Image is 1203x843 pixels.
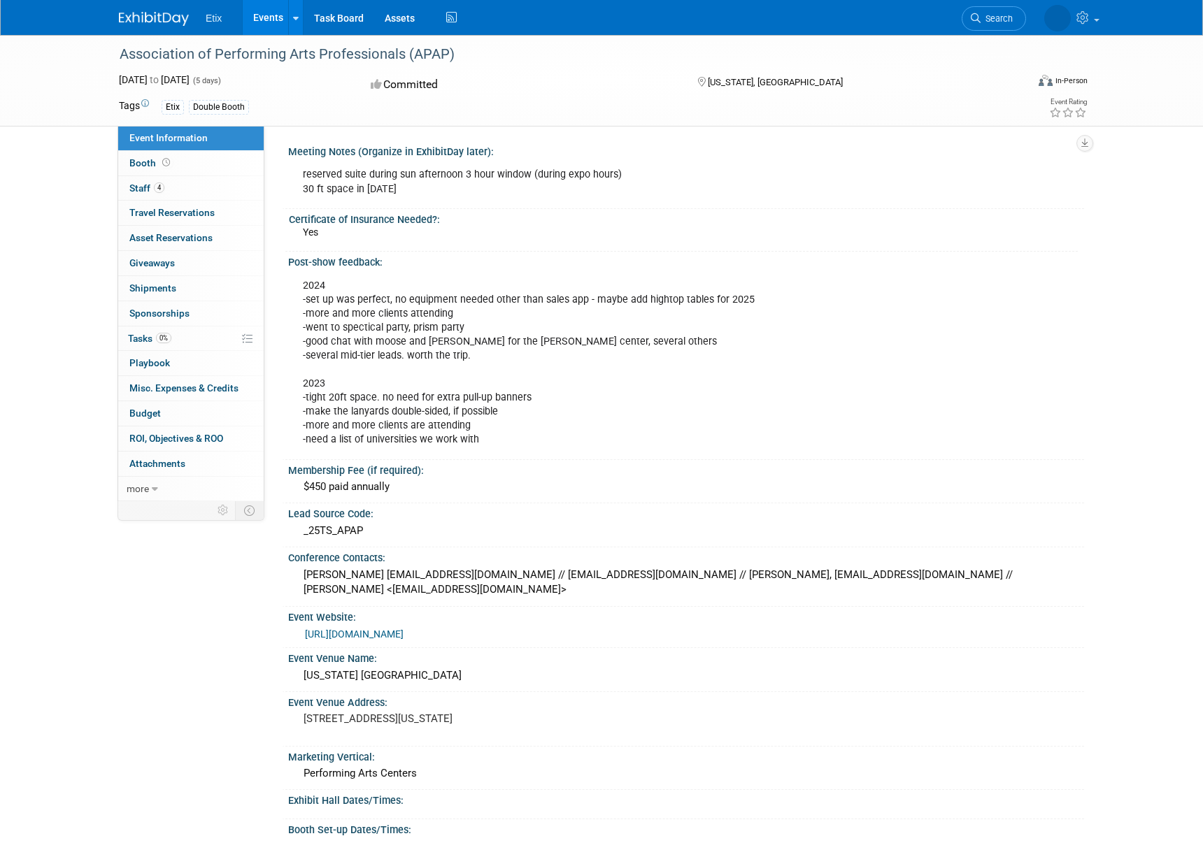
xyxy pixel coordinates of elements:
[288,819,1084,837] div: Booth Set-up Dates/Times:
[129,382,239,394] span: Misc. Expenses & Credits
[944,73,1088,94] div: Event Format
[299,564,1074,601] div: [PERSON_NAME] [EMAIL_ADDRESS][DOMAIN_NAME] // [EMAIL_ADDRESS][DOMAIN_NAME] // [PERSON_NAME], [EMA...
[129,308,190,319] span: Sponsorships
[288,692,1084,709] div: Event Venue Address:
[118,452,264,476] a: Attachments
[118,376,264,401] a: Misc. Expenses & Credits
[118,226,264,250] a: Asset Reservations
[118,477,264,501] a: more
[299,520,1074,542] div: _25TS_APAP
[118,426,264,451] a: ROI, Objectives & ROO
[708,77,843,87] span: [US_STATE], [GEOGRAPHIC_DATA]
[129,132,208,143] span: Event Information
[129,182,164,194] span: Staff
[129,257,175,268] span: Giveaways
[1039,75,1053,86] img: Format-Inperson.png
[1055,75,1088,86] div: In-Person
[129,408,161,419] span: Budget
[211,501,236,519] td: Personalize Event Tab Strip
[118,251,264,275] a: Giveaways
[148,74,161,85] span: to
[288,790,1084,807] div: Exhibit Hall Dates/Times:
[305,628,404,640] a: [URL][DOMAIN_NAME]
[192,76,221,85] span: (5 days)
[118,276,264,301] a: Shipments
[288,607,1084,624] div: Event Website:
[118,351,264,375] a: Playbook
[129,207,215,218] span: Travel Reservations
[288,503,1084,521] div: Lead Source Code:
[162,100,184,115] div: Etix
[115,42,1005,67] div: Association of Performing Arts Professionals (APAP)
[189,100,249,115] div: Double Booth
[288,747,1084,764] div: Marketing Vertical:
[129,232,213,243] span: Asset Reservations
[366,73,676,97] div: Committed
[299,476,1074,498] div: $450 paid annually
[288,460,1084,477] div: Membership Fee (if required):
[129,458,185,469] span: Attachments
[128,333,171,344] span: Tasks
[118,401,264,426] a: Budget
[129,282,176,294] span: Shipments
[1004,8,1071,23] img: Ben Schnurr
[206,13,222,24] span: Etix
[119,12,189,26] img: ExhibitDay
[118,126,264,150] a: Event Information
[118,151,264,175] a: Booth
[288,252,1084,269] div: Post-show feedback:
[118,201,264,225] a: Travel Reservations
[156,333,171,343] span: 0%
[289,209,1078,226] div: Certificate of Insurance Needed?:
[129,157,173,168] span: Booth
[118,301,264,326] a: Sponsorships
[118,326,264,351] a: Tasks0%
[299,665,1074,686] div: [US_STATE] [GEOGRAPHIC_DATA]
[941,13,973,24] span: Search
[129,357,170,368] span: Playbook
[288,547,1084,565] div: Conference Contacts:
[303,226,318,238] span: Yes
[154,182,164,193] span: 4
[119,74,190,85] span: [DATE] [DATE]
[118,176,264,201] a: Staff4
[129,433,223,444] span: ROI, Objectives & ROO
[288,648,1084,665] div: Event Venue Name:
[304,712,604,725] pre: [STREET_ADDRESS][US_STATE]
[922,6,986,31] a: Search
[293,272,929,454] div: 2024 -set up was perfect, no equipment needed other than sales app - maybe add hightop tables for...
[127,483,149,494] span: more
[119,99,149,115] td: Tags
[1049,99,1087,106] div: Event Rating
[288,141,1084,159] div: Meeting Notes (Organize in ExhibitDay later):
[159,157,173,168] span: Booth not reserved yet
[293,161,929,203] div: reserved suite during sun afternoon 3 hour window (during expo hours) 30 ft space in [DATE]
[299,763,1074,784] div: Performing Arts Centers
[236,501,264,519] td: Toggle Event Tabs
